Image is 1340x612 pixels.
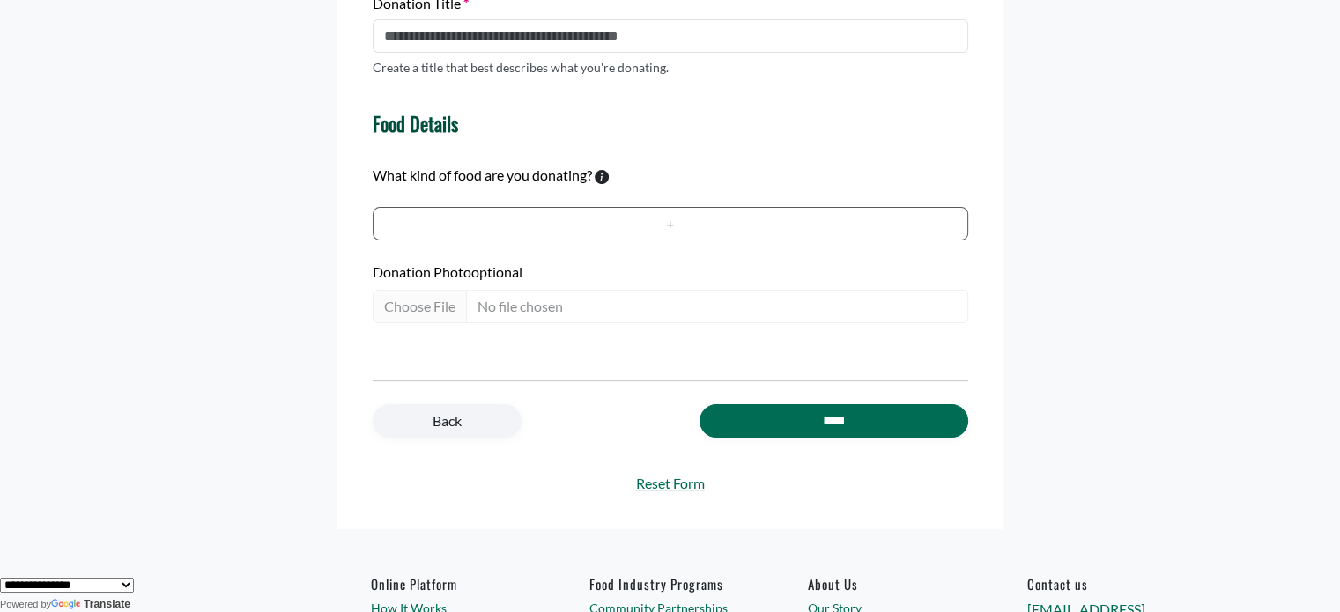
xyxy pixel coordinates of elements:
a: Reset Form [373,473,968,494]
span: optional [471,263,522,280]
a: Translate [51,598,130,610]
h4: Food Details [373,112,458,135]
label: What kind of food are you donating? [373,165,592,186]
p: Create a title that best describes what you're donating. [373,58,669,77]
svg: To calculate environmental impacts, we follow the Food Loss + Waste Protocol [595,170,609,184]
img: Google Translate [51,599,84,611]
a: Back [373,404,522,438]
label: Donation Photo [373,262,968,283]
